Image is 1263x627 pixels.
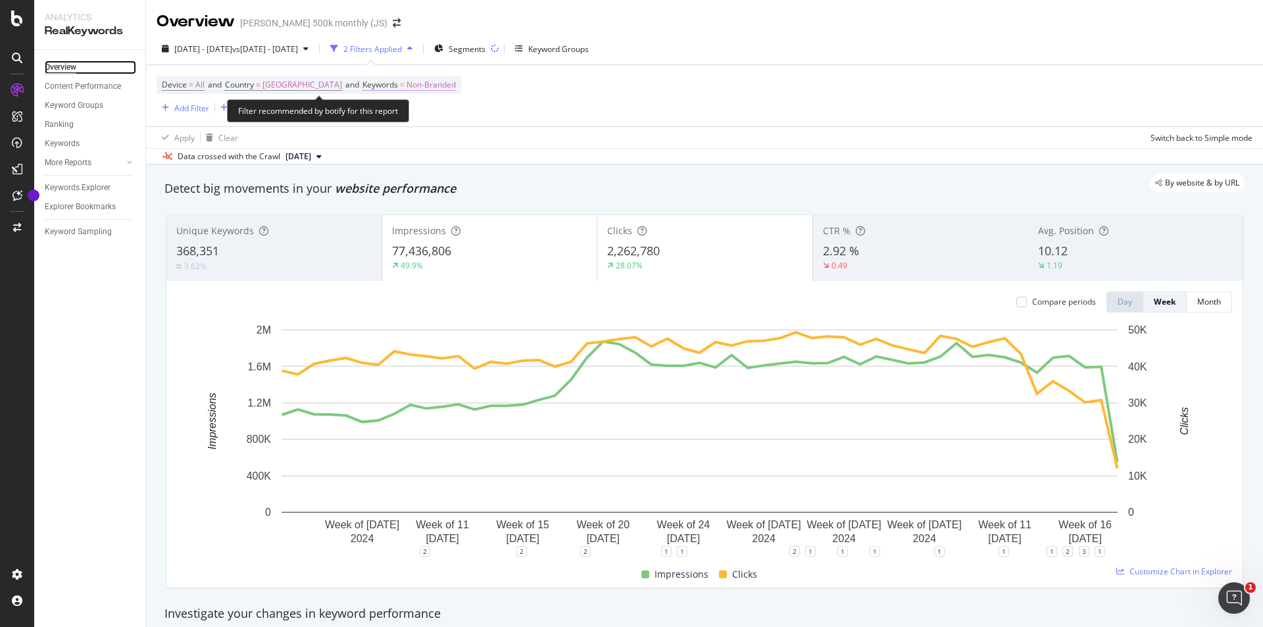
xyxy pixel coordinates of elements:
[805,546,816,557] div: 1
[507,533,539,544] text: [DATE]
[823,224,851,237] span: CTR %
[1116,566,1232,577] a: Customize Chart in Explorer
[232,43,298,55] span: vs [DATE] - [DATE]
[1128,397,1147,409] text: 30K
[1187,291,1232,313] button: Month
[362,79,398,90] span: Keywords
[655,566,708,582] span: Impressions
[607,224,632,237] span: Clicks
[1143,291,1187,313] button: Week
[207,393,218,449] text: Impressions
[45,156,91,170] div: More Reports
[45,99,136,113] a: Keyword Groups
[607,243,660,259] span: 2,262,780
[789,546,800,557] div: 2
[528,43,589,55] div: Keyword Groups
[999,546,1009,557] div: 1
[576,519,630,530] text: Week of 20
[1245,582,1256,593] span: 1
[280,149,327,164] button: [DATE]
[215,100,293,116] button: Add Filter Group
[429,38,491,59] button: Segments
[1128,361,1147,372] text: 40K
[256,79,260,90] span: =
[420,546,430,557] div: 2
[1197,296,1221,307] div: Month
[162,79,187,90] span: Device
[178,151,280,163] div: Data crossed with the Crawl
[1150,174,1245,192] div: legacy label
[240,16,387,30] div: [PERSON_NAME] 500k monthly (JS)
[1047,546,1057,557] div: 1
[1165,179,1239,187] span: By website & by URL
[1038,243,1068,259] span: 10.12
[176,264,182,268] img: Equal
[988,533,1021,544] text: [DATE]
[325,519,399,530] text: Week of [DATE]
[257,324,271,336] text: 2M
[832,533,856,544] text: 2024
[978,519,1031,530] text: Week of 11
[184,261,207,272] div: 3.62%
[831,260,847,271] div: 0.49
[1095,546,1105,557] div: 1
[285,151,311,163] span: 2024 Dec. 1st
[157,11,235,33] div: Overview
[407,76,456,94] span: Non-Branded
[752,533,776,544] text: 2024
[400,79,405,90] span: =
[401,260,423,271] div: 49.9%
[177,323,1222,551] svg: A chart.
[45,24,135,39] div: RealKeywords
[176,224,254,237] span: Unique Keywords
[45,137,136,151] a: Keywords
[516,546,527,557] div: 2
[247,397,271,409] text: 1.2M
[1151,132,1252,143] div: Switch back to Simple mode
[345,79,359,90] span: and
[496,519,549,530] text: Week of 15
[45,80,136,93] a: Content Performance
[45,200,116,214] div: Explorer Bookmarks
[426,533,458,544] text: [DATE]
[45,61,76,74] div: Overview
[351,533,374,544] text: 2024
[580,546,591,557] div: 2
[174,43,232,55] span: [DATE] - [DATE]
[45,181,136,195] a: Keywords Explorer
[157,127,195,148] button: Apply
[28,189,39,201] div: Tooltip anchor
[45,225,136,239] a: Keyword Sampling
[45,225,112,239] div: Keyword Sampling
[1068,533,1101,544] text: [DATE]
[587,533,620,544] text: [DATE]
[1058,519,1112,530] text: Week of 16
[157,100,209,116] button: Add Filter
[189,79,193,90] span: =
[176,243,219,259] span: 368,351
[174,103,209,114] div: Add Filter
[657,519,710,530] text: Week of 24
[1062,546,1073,557] div: 2
[45,137,80,151] div: Keywords
[225,79,254,90] span: Country
[726,519,801,530] text: Week of [DATE]
[1038,224,1094,237] span: Avg. Position
[677,546,687,557] div: 1
[1128,470,1147,482] text: 10K
[45,11,135,24] div: Analytics
[325,38,418,59] button: 2 Filters Applied
[1129,566,1232,577] span: Customize Chart in Explorer
[208,79,222,90] span: and
[1118,296,1132,307] div: Day
[164,605,1245,622] div: Investigate your changes in keyword performance
[157,38,314,59] button: [DATE] - [DATE]vs[DATE] - [DATE]
[393,18,401,28] div: arrow-right-arrow-left
[1079,546,1089,557] div: 3
[45,181,111,195] div: Keywords Explorer
[45,118,136,132] a: Ranking
[45,200,136,214] a: Explorer Bookmarks
[1128,324,1147,336] text: 50K
[174,132,195,143] div: Apply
